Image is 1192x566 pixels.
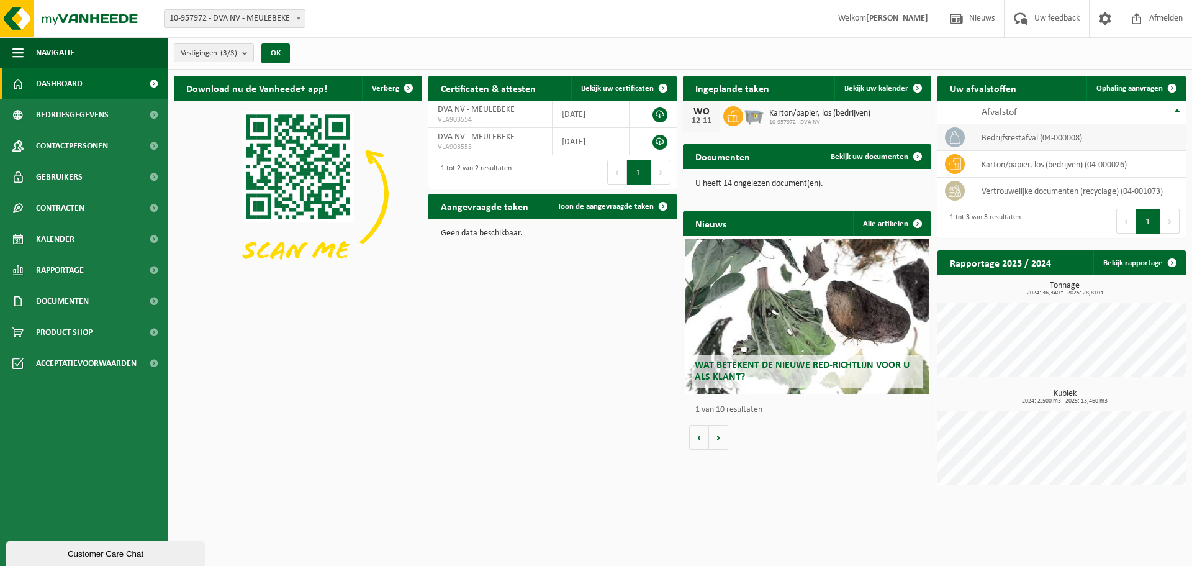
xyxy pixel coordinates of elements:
div: 1 tot 3 van 3 resultaten [944,208,1021,235]
p: Geen data beschikbaar. [441,229,664,238]
span: Bedrijfsgegevens [36,99,109,130]
span: Toon de aangevraagde taken [558,203,654,211]
a: Bekijk rapportage [1093,250,1185,275]
span: Ophaling aanvragen [1096,84,1163,93]
h2: Certificaten & attesten [428,76,548,100]
td: vertrouwelijke documenten (recyclage) (04-001073) [972,178,1186,204]
img: Download de VHEPlus App [174,101,422,287]
a: Wat betekent de nieuwe RED-richtlijn voor u als klant? [685,239,929,394]
span: Kalender [36,224,74,255]
td: bedrijfsrestafval (04-000008) [972,124,1186,151]
count: (3/3) [220,49,237,57]
span: 10-957972 - DVA NV - MEULEBEKE [164,9,305,28]
span: Acceptatievoorwaarden [36,348,137,379]
h2: Aangevraagde taken [428,194,541,218]
h2: Rapportage 2025 / 2024 [937,250,1063,275]
span: 10-957972 - DVA NV [769,119,870,126]
a: Ophaling aanvragen [1086,76,1185,101]
div: 1 tot 2 van 2 resultaten [435,158,512,186]
span: VLA903554 [438,115,543,125]
p: U heeft 14 ongelezen document(en). [695,180,919,188]
h2: Documenten [683,144,762,168]
h2: Ingeplande taken [683,76,782,100]
div: 12-11 [689,117,714,126]
span: 2024: 36,340 t - 2025: 28,810 t [944,290,1186,296]
span: DVA NV - MEULEBEKE [438,105,515,114]
button: OK [261,43,290,63]
a: Toon de aangevraagde taken [548,194,675,219]
span: Bekijk uw certificaten [581,84,654,93]
button: Previous [1116,209,1136,234]
h3: Kubiek [944,390,1186,404]
button: Verberg [362,76,421,101]
td: [DATE] [553,101,630,128]
button: Volgende [709,425,728,450]
button: Vestigingen(3/3) [174,43,254,62]
iframe: chat widget [6,539,207,566]
span: Navigatie [36,37,74,68]
span: Dashboard [36,68,83,99]
span: Bekijk uw documenten [831,153,908,161]
span: Contracten [36,193,84,224]
button: Next [651,160,670,185]
h3: Tonnage [944,281,1186,296]
td: [DATE] [553,128,630,155]
a: Bekijk uw certificaten [571,76,675,101]
span: Karton/papier, los (bedrijven) [769,109,870,119]
div: WO [689,107,714,117]
a: Bekijk uw kalender [834,76,930,101]
button: 1 [627,160,651,185]
span: Rapportage [36,255,84,286]
span: Wat betekent de nieuwe RED-richtlijn voor u als klant? [695,360,910,382]
span: Verberg [372,84,399,93]
strong: [PERSON_NAME] [866,14,928,23]
span: Bekijk uw kalender [844,84,908,93]
button: Vorige [689,425,709,450]
span: Gebruikers [36,162,83,193]
h2: Nieuws [683,211,739,235]
img: WB-2500-GAL-GY-01 [743,104,764,126]
span: Documenten [36,286,89,317]
span: 10-957972 - DVA NV - MEULEBEKE [165,10,305,27]
p: 1 van 10 resultaten [695,406,925,414]
a: Bekijk uw documenten [821,144,930,169]
button: 1 [1136,209,1160,234]
button: Previous [607,160,627,185]
span: VLA903555 [438,142,543,152]
span: Contactpersonen [36,130,108,162]
span: Product Shop [36,317,93,348]
span: Afvalstof [982,107,1017,117]
a: Alle artikelen [853,211,930,236]
button: Next [1160,209,1180,234]
span: DVA NV - MEULEBEKE [438,132,515,142]
span: Vestigingen [181,44,237,63]
span: 2024: 2,500 m3 - 2025: 13,460 m3 [944,398,1186,404]
h2: Uw afvalstoffen [937,76,1029,100]
h2: Download nu de Vanheede+ app! [174,76,340,100]
td: karton/papier, los (bedrijven) (04-000026) [972,151,1186,178]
